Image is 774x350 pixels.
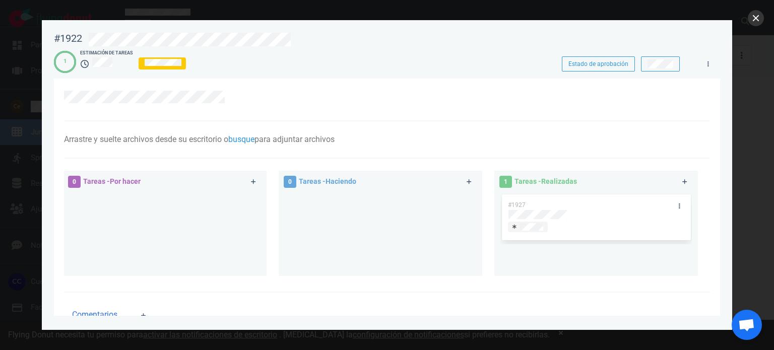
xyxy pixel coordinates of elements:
font: Tareas - [514,177,541,185]
font: 1 [63,58,67,64]
font: Estimación de tareas [80,50,133,55]
font: Tareas - [299,177,326,185]
font: Por hacer [110,177,141,185]
font: Haciendo [326,177,356,185]
font: para adjuntar archivos [254,134,335,144]
button: Estado de aprobación [562,56,635,72]
font: 1 [504,178,507,185]
font: 0 [73,178,76,185]
font: Estado de aprobación [568,60,628,67]
button: cerca [748,10,764,26]
font: Tareas - [83,177,110,185]
font: #1922 [54,32,82,44]
font: #1927 [508,201,526,208]
font: busque [228,134,254,144]
font: Realizadas [541,177,577,185]
font: 0 [288,178,292,185]
font: Arrastre y suelte archivos desde su escritorio o [64,134,228,144]
font: Comentarios [72,310,117,319]
div: Chat abierto [732,310,762,340]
